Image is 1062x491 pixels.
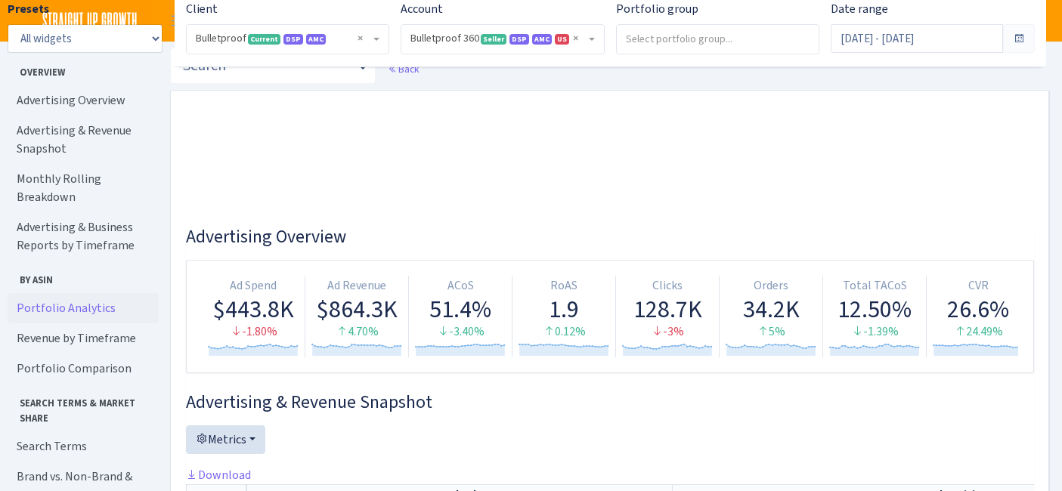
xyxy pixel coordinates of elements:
div: ACoS [415,277,506,295]
a: Portfolio Analytics [8,293,159,323]
div: 12.50% [829,295,920,323]
h3: Widget #2 [186,391,1034,413]
div: Ad Spend [208,277,299,295]
span: Overview [8,59,158,79]
a: Revenue by Timeframe [8,323,159,354]
a: Portfolio Comparison [8,354,159,384]
div: -1.80% [208,323,299,341]
a: Monthly Rolling Breakdown [8,164,159,212]
div: 24.49% [933,323,1023,341]
div: Ad Revenue [311,277,402,295]
a: Advertising & Revenue Snapshot [8,116,159,164]
div: CVR [933,277,1023,295]
span: Search Terms & Market Share [8,390,158,425]
a: Z [1010,8,1036,34]
span: Remove all items [573,31,578,46]
a: Advertising & Business Reports by Timeframe [8,212,159,261]
span: AMC [306,34,326,45]
div: $443.8K [208,295,299,323]
span: Bulletproof <span class="badge badge-success">Current</span><span class="badge badge-primary">DSP... [187,25,389,54]
div: RoAS [519,277,609,295]
span: Bulletproof <span class="badge badge-success">Current</span><span class="badge badge-primary">DSP... [196,31,370,46]
a: Download [186,467,251,483]
span: US [555,34,569,45]
div: Orders [726,277,816,295]
a: Back [388,62,419,76]
span: AMC [532,34,552,45]
div: -3% [622,323,713,341]
span: DSP [283,34,303,45]
div: 0.12% [519,323,609,341]
div: Total TACoS [829,277,920,295]
div: 5% [726,323,816,341]
div: -3.40% [415,323,506,341]
a: Advertising Overview [8,85,159,116]
span: DSP [509,34,529,45]
div: -1.39% [829,323,920,341]
span: Remove all items [358,31,363,46]
div: 51.4% [415,295,506,323]
div: 128.7K [622,295,713,323]
div: 34.2K [726,295,816,323]
div: 4.70% [311,323,402,341]
div: 26.6% [933,295,1023,323]
input: Select portfolio group... [617,25,819,52]
span: Bulletproof 360 <span class="badge badge-success">Seller</span><span class="badge badge-primary">... [410,31,585,46]
span: Seller [481,34,506,45]
div: Clicks [622,277,713,295]
a: Search Terms [8,431,159,462]
img: Zach Belous [1010,8,1036,34]
span: Current [248,34,280,45]
span: By ASIN [8,267,158,287]
span: Bulletproof 360 <span class="badge badge-success">Seller</span><span class="badge badge-primary">... [401,25,603,54]
button: Metrics [186,425,265,454]
h3: Widget #1 [186,226,1034,248]
div: $864.3K [311,295,402,323]
div: 1.9 [519,295,609,323]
